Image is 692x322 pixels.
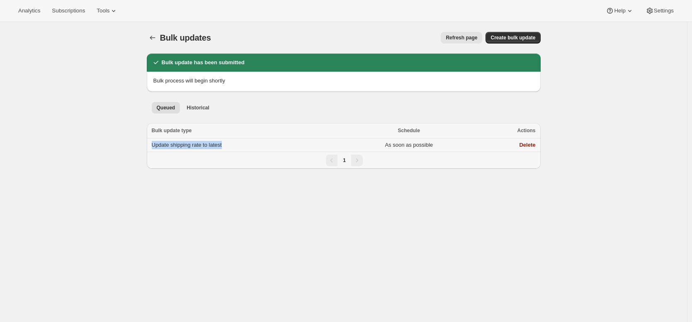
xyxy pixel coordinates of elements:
[162,58,245,67] h2: Bulk update has been submitted
[147,152,541,169] nav: Pagination
[398,128,420,133] span: Schedule
[152,142,222,148] span: Update shipping rate to latest
[153,77,534,85] p: Bulk process will begin shortly
[160,33,211,42] span: Bulk updates
[614,7,625,14] span: Help
[446,34,477,41] span: Refresh page
[18,7,40,14] span: Analytics
[486,32,540,44] button: Create bulk update
[152,128,192,133] span: Bulk update type
[342,138,476,152] td: As soon as possible
[641,5,679,17] button: Settings
[52,7,85,14] span: Subscriptions
[601,5,639,17] button: Help
[519,142,535,148] button: Delete
[47,5,90,17] button: Subscriptions
[654,7,674,14] span: Settings
[92,5,123,17] button: Tools
[441,32,482,44] button: Refresh page
[187,104,209,111] span: Historical
[147,32,158,44] button: Bulk updates
[157,104,175,111] span: Queued
[517,128,535,133] span: Actions
[490,34,535,41] span: Create bulk update
[13,5,45,17] button: Analytics
[343,157,346,163] span: 1
[97,7,109,14] span: Tools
